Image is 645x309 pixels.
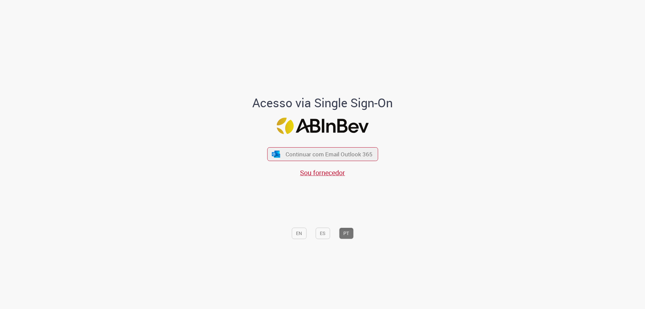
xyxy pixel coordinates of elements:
span: Continuar com Email Outlook 365 [286,150,373,158]
a: Sou fornecedor [300,168,345,177]
img: ícone Azure/Microsoft 360 [271,151,281,158]
h1: Acesso via Single Sign-On [229,96,416,110]
img: Logo ABInBev [276,118,369,134]
button: ES [315,228,330,239]
button: ícone Azure/Microsoft 360 Continuar com Email Outlook 365 [267,147,378,161]
button: EN [292,228,306,239]
button: PT [339,228,353,239]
